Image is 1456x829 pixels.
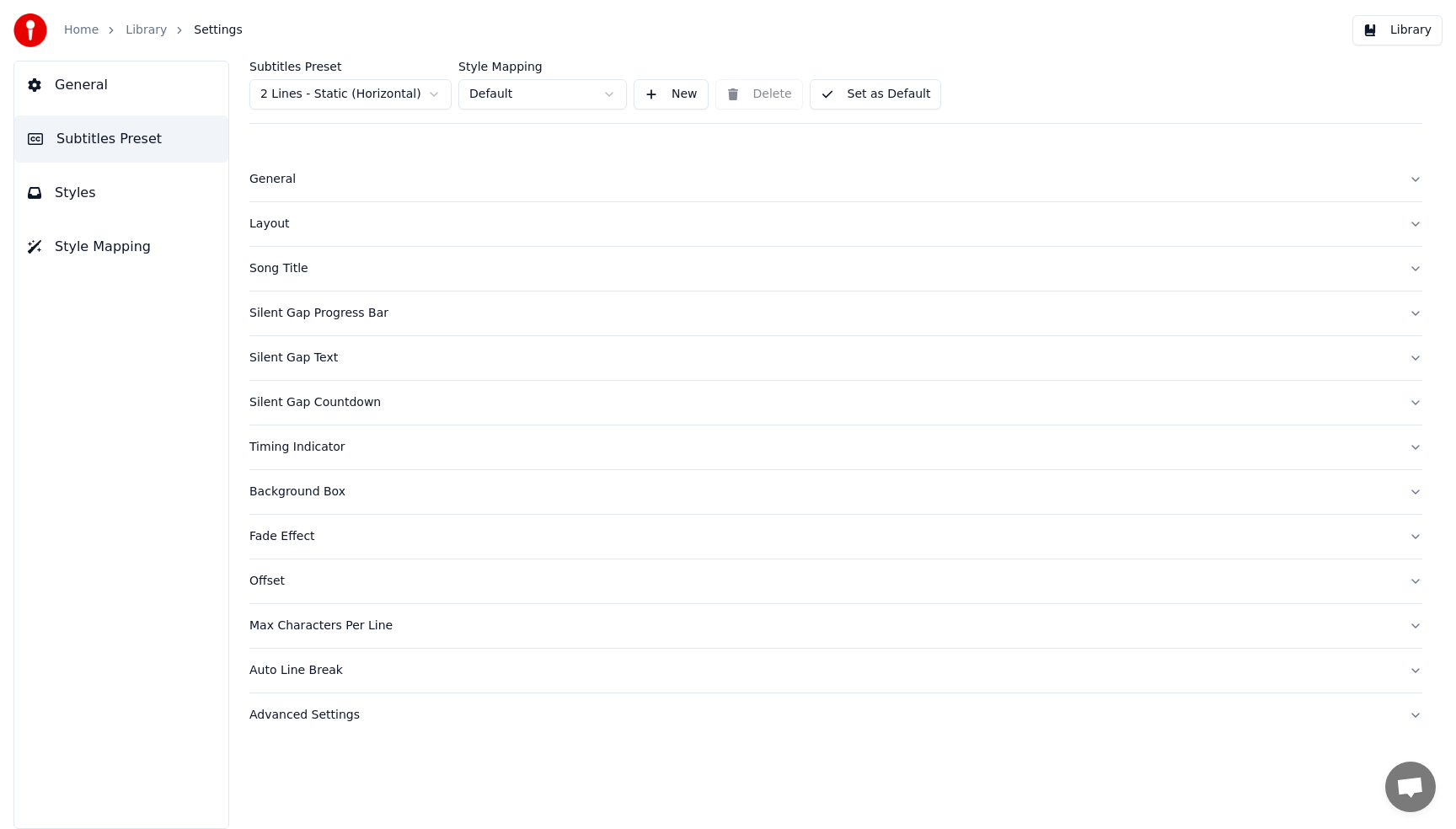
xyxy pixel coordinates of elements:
button: New [634,79,709,110]
div: Fade Effect [249,528,1395,545]
nav: breadcrumb [64,22,243,39]
button: Silent Gap Text [249,336,1422,380]
button: General [14,62,228,109]
button: Layout [249,202,1422,246]
div: Background Box [249,484,1395,500]
button: Max Characters Per Line [249,604,1422,648]
label: Subtitles Preset [249,61,452,72]
a: Home [64,22,99,39]
button: Style Mapping [14,223,228,270]
label: Style Mapping [458,61,627,72]
button: Set as Default [810,79,942,110]
img: youka [13,13,47,47]
button: Silent Gap Countdown [249,381,1422,425]
div: Offset [249,573,1395,590]
div: Layout [249,216,1395,233]
div: Timing Indicator [249,439,1395,456]
span: Style Mapping [55,237,151,257]
button: Timing Indicator [249,425,1422,469]
div: Silent Gap Progress Bar [249,305,1395,322]
button: Auto Line Break [249,649,1422,693]
button: Silent Gap Progress Bar [249,291,1422,335]
span: Subtitles Preset [56,129,162,149]
button: Fade Effect [249,515,1422,559]
div: Max Characters Per Line [249,618,1395,634]
button: Song Title [249,247,1422,291]
button: Background Box [249,470,1422,514]
span: Styles [55,183,96,203]
button: General [249,158,1422,201]
button: Subtitles Preset [14,115,228,163]
button: Advanced Settings [249,693,1422,737]
div: פתח צ'אט [1385,762,1436,812]
div: Song Title [249,260,1395,277]
div: Advanced Settings [249,707,1395,724]
a: Library [126,22,167,39]
button: Styles [14,169,228,217]
span: Settings [194,22,242,39]
button: Offset [249,559,1422,603]
div: Silent Gap Countdown [249,394,1395,411]
span: General [55,75,108,95]
button: Library [1352,15,1443,45]
div: General [249,171,1395,188]
div: Auto Line Break [249,662,1395,679]
div: Silent Gap Text [249,350,1395,366]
